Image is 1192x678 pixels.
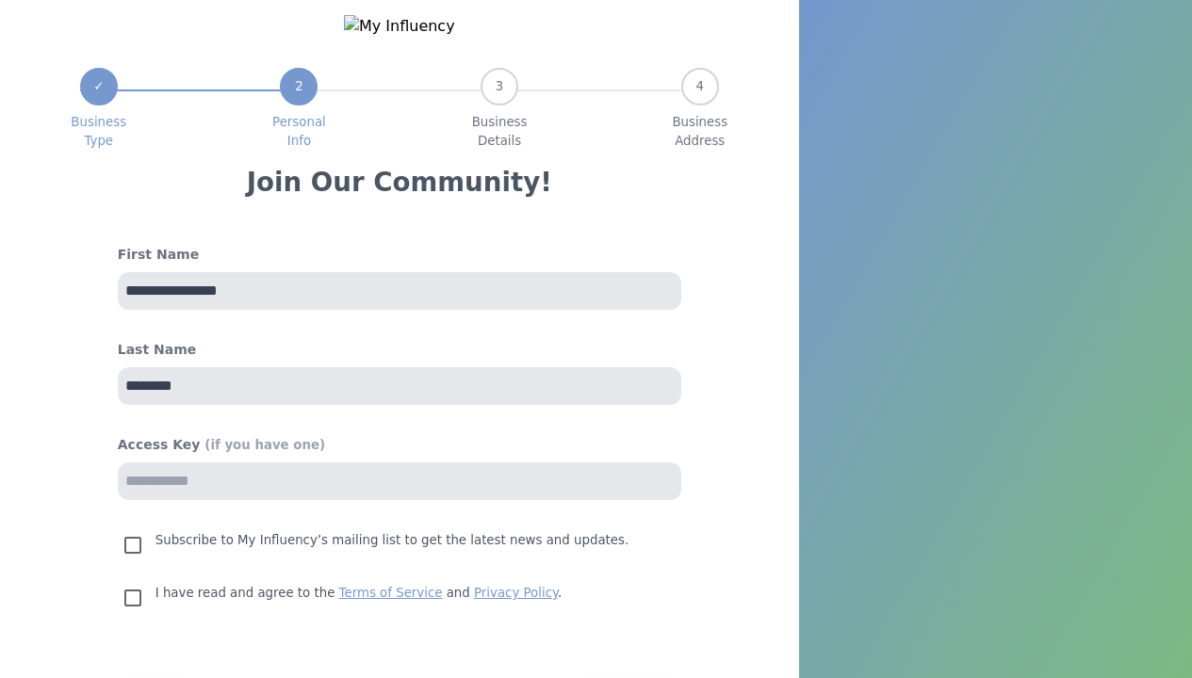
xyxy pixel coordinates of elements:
h4: Last Name [118,340,681,360]
h4: First Name [118,245,681,265]
a: Privacy Policy [474,586,558,600]
span: (if you have one) [204,438,325,452]
div: 2 [280,68,318,105]
p: I have read and agree to the and . [155,583,562,604]
p: Subscribe to My Influency’s mailing list to get the latest news and updates. [155,530,629,551]
div: ✓ [80,68,118,105]
h3: Join Our Community! [247,166,552,200]
h4: Access Key [118,435,681,455]
span: Business Details [472,113,528,151]
img: My Influency [344,15,455,38]
span: Business Address [672,113,727,151]
span: Personal Info [272,113,326,151]
div: 3 [481,68,518,105]
div: 4 [681,68,719,105]
span: Business Type [71,113,126,151]
a: Terms of Service [339,586,443,600]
